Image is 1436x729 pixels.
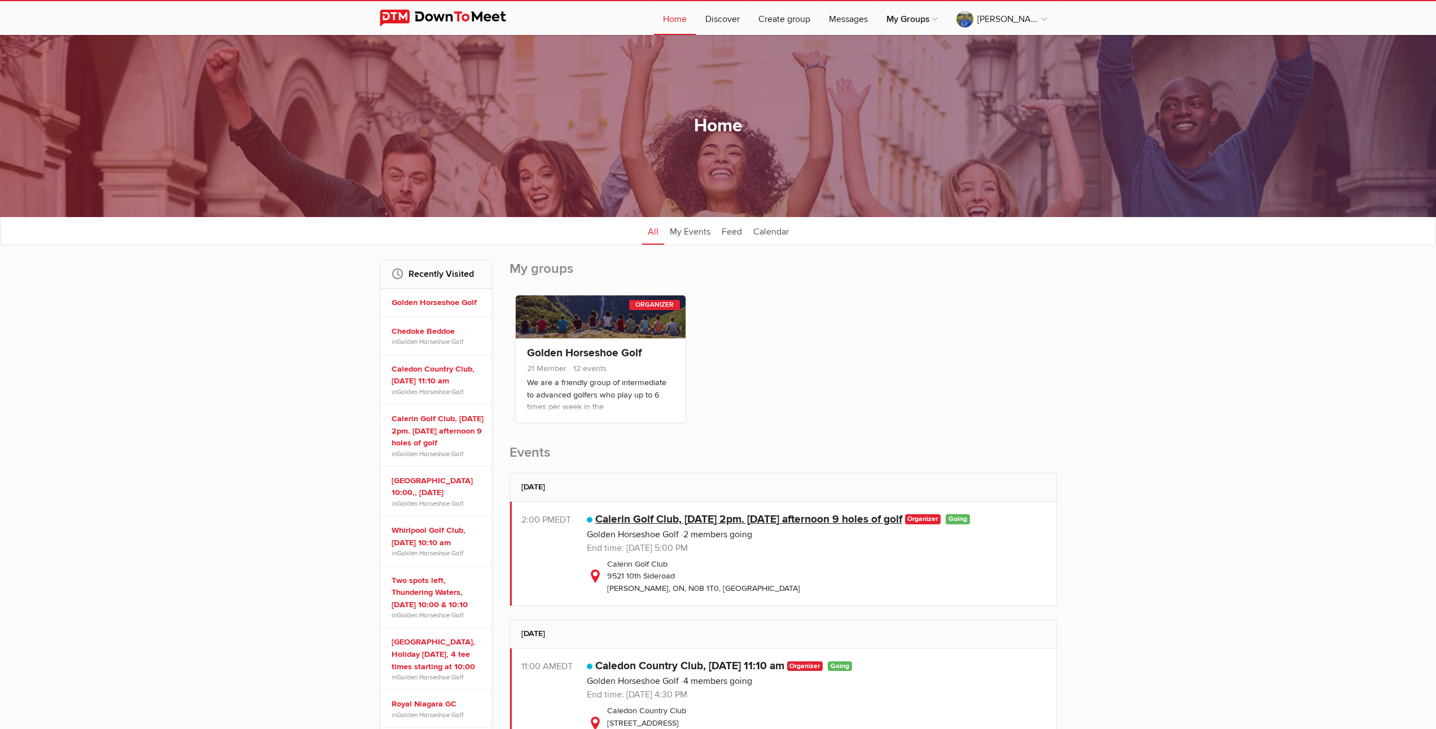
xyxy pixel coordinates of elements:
a: Golden Horseshoe Golf [397,673,463,681]
span: in [392,449,484,458]
span: Organizer [905,514,941,524]
a: [GEOGRAPHIC_DATA] 10:00,, [DATE] [392,475,484,499]
span: 21 Member [527,364,567,373]
a: Two spots left, Thundering Waters, [DATE] 10:00 & 10:10 [392,575,484,611]
a: Calendar [748,217,794,245]
h2: [DATE] [521,474,1045,501]
a: [PERSON_NAME] the golf gal [947,1,1056,35]
a: My Groups [877,1,947,35]
a: All [642,217,664,245]
a: Discover [696,1,749,35]
div: 11:00 AM [521,660,587,673]
a: Golden Horseshoe Golf [397,450,463,458]
a: Home [654,1,696,35]
a: [GEOGRAPHIC_DATA], Holiday [DATE], 4 tee times starting at 10:00 [392,636,484,673]
a: Feed [716,217,748,245]
span: Organizer [787,661,823,671]
a: Whirlpool Golf Club, [DATE] 10:10 am [392,524,484,549]
a: Golden Horseshoe Golf [397,388,463,396]
a: Calerin Golf Club, [DATE] 2pm. [DATE] afternoon 9 holes of golf [392,413,484,449]
span: in [392,499,484,508]
a: Caledon Country Club, [DATE] 11:10 am [595,659,784,673]
span: in [392,549,484,558]
a: Golden Horseshoe Golf [397,338,463,346]
a: Messages [820,1,877,35]
a: Golden Horseshoe Golf [397,611,463,619]
span: in [392,673,484,682]
span: 2 members going [681,529,752,540]
a: Golden Horseshoe Golf [397,500,463,507]
div: Organizer [629,300,680,310]
span: End time: [DATE] 5:00 PM [587,542,688,554]
a: Golden Horseshoe Golf [587,675,679,687]
a: Golden Horseshoe Golf [392,297,484,309]
h2: Recently Visited [392,260,481,288]
a: Create group [749,1,819,35]
a: Calerin Golf Club, [DATE] 2pm. [DATE] afternoon 9 holes of golf [595,512,902,526]
h2: Events [510,444,1057,473]
h1: Home [694,114,743,138]
span: America/Toronto [555,514,571,525]
span: 4 members going [681,675,752,687]
span: in [392,337,484,346]
img: DownToMeet [380,10,524,26]
div: 2:00 PM [521,513,587,527]
span: in [392,611,484,620]
a: Chedoke Beddoe [392,325,484,338]
span: Going [828,661,852,671]
h2: My groups [510,260,1057,289]
a: Golden Horseshoe Golf [397,549,463,557]
a: Caledon Country Club, [DATE] 11:10 am [392,363,484,387]
div: Calerin Golf Club 9521 10th Sideroad [PERSON_NAME], ON, N0B 1T0, [GEOGRAPHIC_DATA] [587,558,1045,595]
a: Golden Horseshoe Golf [397,711,463,719]
a: My Events [664,217,716,245]
a: Golden Horseshoe Golf [527,346,642,360]
a: Royal Niagara GC [392,698,484,710]
a: Golden Horseshoe Golf [587,529,679,540]
span: America/Toronto [556,661,573,672]
h2: [DATE] [521,620,1045,647]
span: End time: [DATE] 4:30 PM [587,689,687,700]
p: We are a friendly group of intermediate to advanced golfers who play up to 6 times per week in th... [527,377,674,433]
span: in [392,710,484,719]
span: 12 events [569,364,607,373]
span: in [392,387,484,396]
span: Going [946,514,970,524]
